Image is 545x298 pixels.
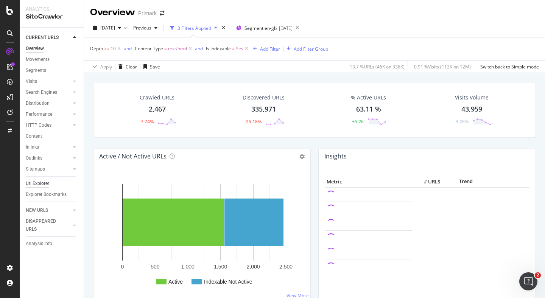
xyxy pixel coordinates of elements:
a: Outlinks [26,154,71,162]
button: Previous [130,22,160,34]
div: Sitemaps [26,165,45,173]
div: Add Filter Group [294,46,328,52]
a: Segments [26,67,78,74]
a: Visits [26,78,71,85]
div: +5.26 [352,118,364,125]
div: Analytics [26,6,78,12]
button: Add Filter [250,44,280,53]
div: Search Engines [26,88,57,96]
text: 500 [151,264,160,270]
div: Save [150,64,160,70]
span: >= [104,45,109,52]
div: Url Explorer [26,180,49,188]
text: 1,500 [214,264,227,270]
span: 2 [535,272,541,278]
div: 63.11 % [356,104,381,114]
span: Is Indexable [206,45,231,52]
a: NEW URLS [26,206,71,214]
div: NEW URLS [26,206,48,214]
button: Add Filter Group [283,44,328,53]
a: Analysis Info [26,240,78,248]
div: Inlinks [26,143,39,151]
a: Search Engines [26,88,71,96]
div: 3 Filters Applied [178,25,211,31]
span: vs [124,24,130,31]
span: Previous [130,25,151,31]
h4: Active / Not Active URLs [99,151,167,161]
span: = [232,45,235,52]
div: [DATE] [279,25,293,31]
div: -3.28% [454,118,469,125]
span: text/html [168,43,187,54]
button: and [195,45,203,52]
a: Performance [26,110,71,118]
div: Apply [100,64,112,70]
span: Content-Type [135,45,163,52]
div: arrow-right-arrow-left [160,11,164,16]
text: 1,000 [181,264,195,270]
div: Clear [126,64,137,70]
div: CURRENT URLS [26,34,59,42]
div: Analysis Info [26,240,52,248]
span: Yes [236,43,243,54]
button: and [124,45,132,52]
i: Options [299,154,305,159]
div: -7.74% [139,118,154,125]
a: CURRENT URLS [26,34,71,42]
a: DISAPPEARED URLS [26,217,71,233]
a: Overview [26,45,78,53]
button: 3 Filters Applied [167,22,220,34]
div: HTTP Codes [26,121,51,129]
th: # URLS [412,176,442,188]
div: Crawled URLs [140,94,174,101]
button: Clear [115,61,137,73]
span: = [164,45,167,52]
text: 0 [121,264,124,270]
div: Distribution [26,99,50,107]
div: -25.18% [244,118,262,125]
div: SiteCrawler [26,12,78,21]
h4: Insights [324,151,347,161]
a: Movements [26,56,78,64]
text: Indexable Not Active [204,279,252,285]
a: Inlinks [26,143,71,151]
div: Overview [90,6,135,19]
div: Discovered URLs [243,94,285,101]
div: Primark [138,9,157,17]
div: % Active URLs [351,94,386,101]
button: [DATE] [90,22,124,34]
div: Visits Volume [455,94,489,101]
a: Content [26,132,78,140]
span: Depth [90,45,103,52]
a: Explorer Bookmarks [26,191,78,199]
div: 2,467 [149,104,166,114]
div: times [220,24,227,32]
span: Segment: en-gb [244,25,277,31]
div: 43,959 [461,104,482,114]
svg: A chart. [100,176,304,294]
div: Overview [26,45,44,53]
div: Outlinks [26,154,42,162]
div: Add Filter [260,46,280,52]
div: Explorer Bookmarks [26,191,67,199]
div: Switch back to Simple mode [480,64,539,70]
div: Movements [26,56,50,64]
th: Trend [442,176,490,188]
button: Segment:en-gb[DATE] [233,22,293,34]
text: 2,500 [279,264,293,270]
span: 10 [111,43,116,54]
iframe: Intercom live chat [519,272,537,290]
div: Visits [26,78,37,85]
span: 2025 Sep. 21st [100,25,115,31]
a: Url Explorer [26,180,78,188]
button: Save [140,61,160,73]
div: Segments [26,67,46,74]
a: Sitemaps [26,165,71,173]
div: 335,971 [251,104,276,114]
div: Content [26,132,42,140]
a: Distribution [26,99,71,107]
div: 13.7 % URLs ( 46K on 336K ) [350,64,405,70]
